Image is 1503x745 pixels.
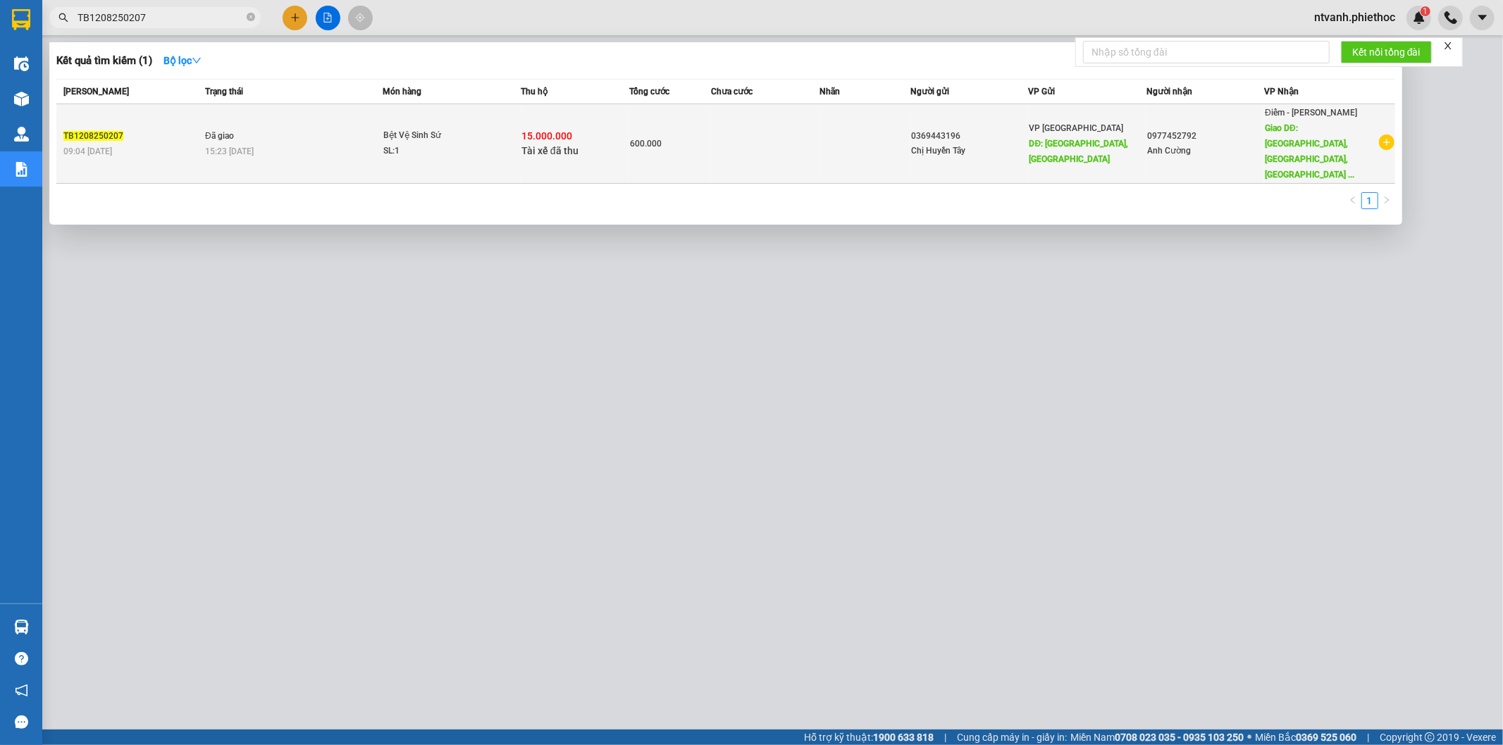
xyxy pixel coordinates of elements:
[1344,192,1361,209] button: left
[1029,123,1124,133] span: VP [GEOGRAPHIC_DATA]
[1349,196,1357,204] span: left
[1378,192,1395,209] button: right
[1147,129,1263,144] div: 0977452792
[14,92,29,106] img: warehouse-icon
[1344,192,1361,209] li: Previous Page
[15,715,28,729] span: message
[383,87,421,96] span: Món hàng
[1146,87,1192,96] span: Người nhận
[521,87,548,96] span: Thu hộ
[78,10,244,25] input: Tìm tên, số ĐT hoặc mã đơn
[14,127,29,142] img: warehouse-icon
[1361,192,1378,209] li: 1
[629,87,669,96] span: Tổng cước
[247,11,255,25] span: close-circle
[383,128,489,144] div: Bệt Vệ Sinh Sứ
[56,54,152,68] h3: Kết quả tìm kiếm ( 1 )
[1341,41,1432,63] button: Kết nối tổng đài
[911,129,1027,144] div: 0369443196
[14,620,29,634] img: warehouse-icon
[12,9,30,30] img: logo-vxr
[910,87,949,96] span: Người gửi
[1362,193,1378,208] a: 1
[58,13,68,23] span: search
[1265,108,1357,118] span: Điểm - [PERSON_NAME]
[15,652,28,665] span: question-circle
[1029,87,1056,96] span: VP Gửi
[63,146,112,156] span: 09:04 [DATE]
[383,144,489,159] div: SL: 1
[1083,41,1330,63] input: Nhập số tổng đài
[1029,139,1129,164] span: DĐ: [GEOGRAPHIC_DATA], [GEOGRAPHIC_DATA]
[14,162,29,177] img: solution-icon
[14,56,29,71] img: warehouse-icon
[192,56,202,65] span: down
[630,139,662,149] span: 600.000
[163,55,202,66] strong: Bộ lọc
[205,87,243,96] span: Trạng thái
[1383,196,1391,204] span: right
[205,131,234,141] span: Đã giao
[820,87,841,96] span: Nhãn
[63,131,123,141] span: TB1208250207
[1264,87,1299,96] span: VP Nhận
[247,13,255,21] span: close-circle
[911,144,1027,158] div: Chị Huyền Tây
[1352,44,1421,60] span: Kết nối tổng đài
[15,684,28,697] span: notification
[521,130,572,142] span: 15.000.000
[1378,192,1395,209] li: Next Page
[1443,41,1453,51] span: close
[152,49,213,72] button: Bộ lọcdown
[205,146,254,156] span: 15:23 [DATE]
[1147,144,1263,158] div: Anh Cường
[1379,134,1394,150] span: plus-circle
[63,87,129,96] span: [PERSON_NAME]
[711,87,753,96] span: Chưa cước
[521,145,579,156] span: Tài xế đã thu
[1265,123,1354,180] span: Giao DĐ: [GEOGRAPHIC_DATA], [GEOGRAPHIC_DATA], [GEOGRAPHIC_DATA] ...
